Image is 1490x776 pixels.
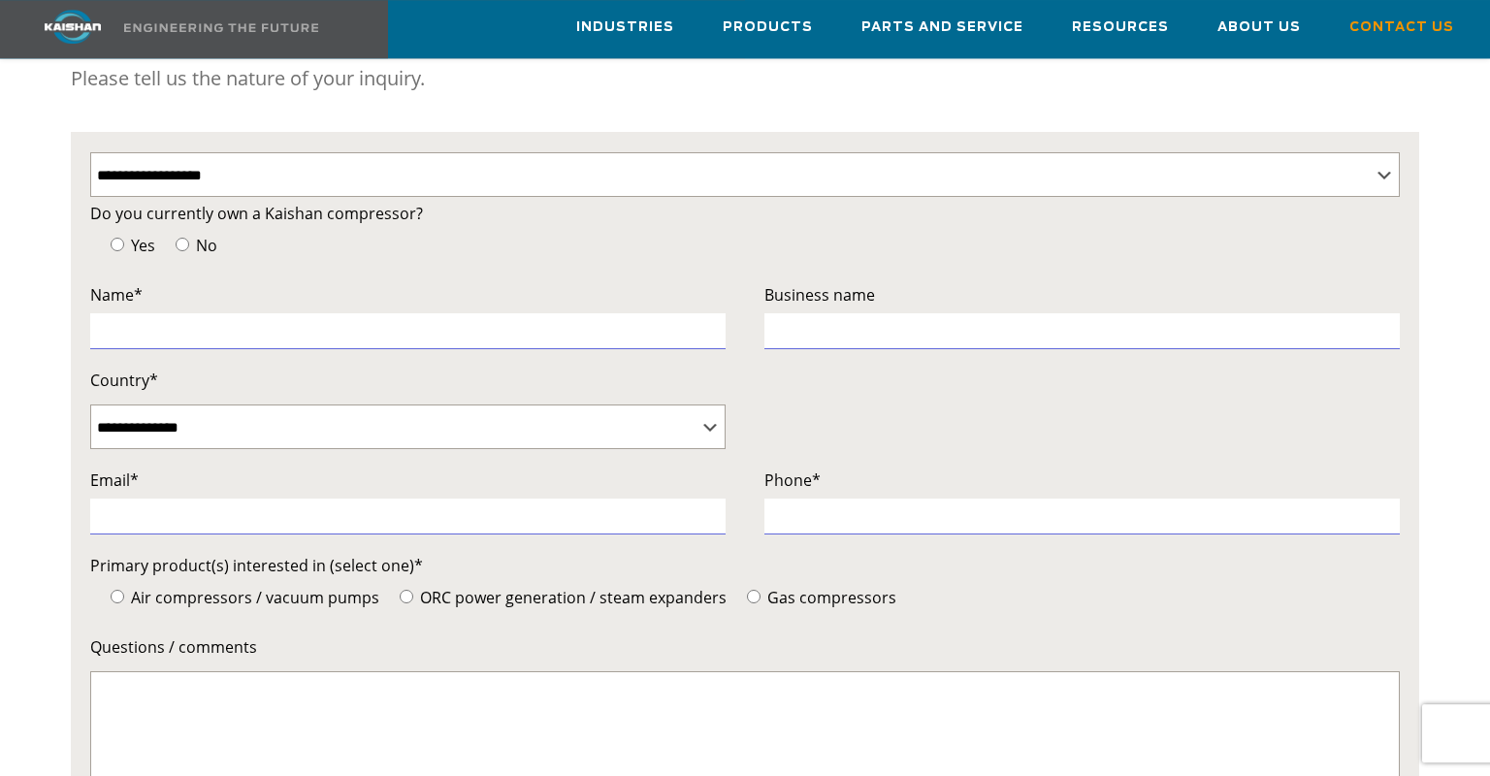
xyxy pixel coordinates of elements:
span: Air compressors / vacuum pumps [127,587,379,608]
label: Questions / comments [90,633,1399,661]
span: Parts and Service [861,16,1023,39]
label: Business name [764,281,1400,308]
label: Country* [90,367,726,394]
p: Please tell us the nature of your inquiry. [71,59,1418,98]
span: Resources [1072,16,1169,39]
span: Contact Us [1349,16,1454,39]
a: Contact Us [1349,1,1454,53]
img: Engineering the future [124,23,318,32]
a: About Us [1217,1,1301,53]
input: No [176,238,189,251]
span: Products [723,16,813,39]
a: Parts and Service [861,1,1023,53]
input: Air compressors / vacuum pumps [111,590,124,603]
span: No [192,235,217,256]
label: Name* [90,281,726,308]
label: Email* [90,467,726,494]
label: Do you currently own a Kaishan compressor? [90,200,1399,227]
a: Industries [576,1,674,53]
span: ORC power generation / steam expanders [416,587,727,608]
a: Products [723,1,813,53]
input: Gas compressors [747,590,761,603]
span: Gas compressors [763,587,896,608]
span: Industries [576,16,674,39]
span: Yes [127,235,155,256]
input: Yes [111,238,124,251]
span: About Us [1217,16,1301,39]
a: Resources [1072,1,1169,53]
label: Primary product(s) interested in (select one)* [90,552,1399,579]
input: ORC power generation / steam expanders [400,590,413,603]
label: Phone* [764,467,1400,494]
